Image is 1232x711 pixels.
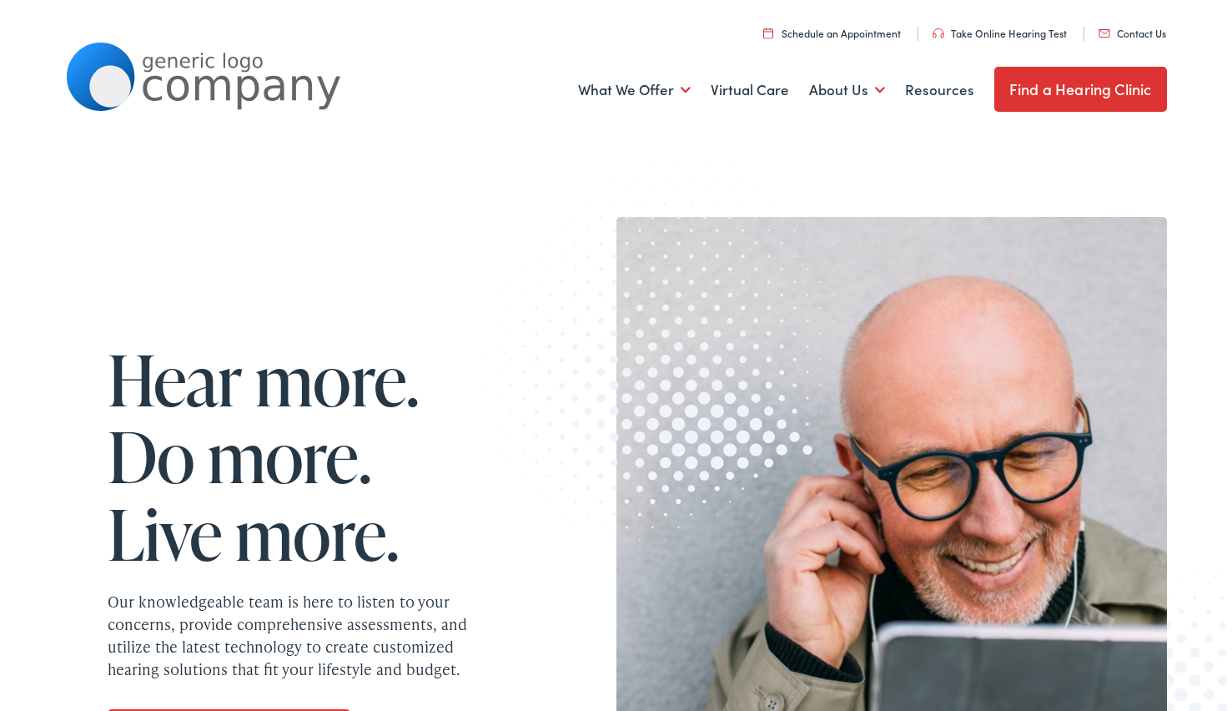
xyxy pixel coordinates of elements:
a: Take Online Hearing Test [933,26,1067,40]
img: utility icon [933,28,944,38]
span: more. [235,495,399,572]
a: Find a Hearing Clinic [994,67,1167,112]
span: Hear [108,340,243,417]
img: utility icon [763,28,773,38]
img: utility icon [1099,29,1110,38]
p: Our knowledgeable team is here to listen to your concerns, provide comprehensive assessments, and... [108,590,508,680]
a: Resources [905,59,974,121]
a: About Us [809,59,885,121]
span: Live [108,495,223,572]
a: Virtual Care [711,59,789,121]
a: Schedule an Appointment [763,26,901,40]
a: What We Offer [578,59,691,121]
span: more. [255,340,419,417]
img: Graphic image with a halftone pattern, contributing to the site's visual design. [445,113,886,567]
a: Contact Us [1099,26,1166,40]
span: more. [208,417,371,494]
span: Do [108,417,194,494]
